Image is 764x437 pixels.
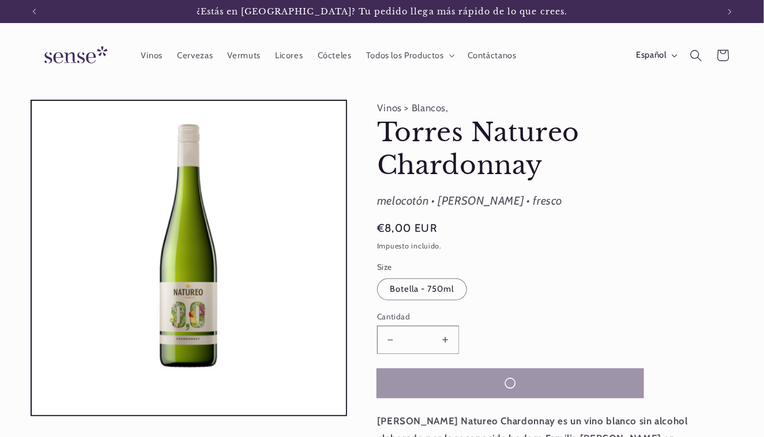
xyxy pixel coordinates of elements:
img: Sense [31,39,117,72]
a: Cervezas [170,43,220,68]
span: Cócteles [318,50,352,61]
span: Todos los Productos [366,50,444,61]
span: Cervezas [177,50,213,61]
summary: Búsqueda [683,42,709,69]
div: Impuesto incluido. [377,240,734,253]
media-gallery: Visor de la galería [31,100,347,416]
button: Agregar al carrito [377,369,643,397]
a: Contáctanos [460,43,524,68]
a: Sense [26,35,122,77]
button: Español [629,44,683,67]
span: Vermuts [228,50,261,61]
label: Cantidad [377,311,643,322]
a: Cócteles [310,43,359,68]
legend: Size [377,261,393,273]
span: Contáctanos [468,50,517,61]
span: Licores [275,50,303,61]
span: €8,00 EUR [377,220,437,236]
label: Botella - 750ml [377,278,467,300]
summary: Todos los Productos [359,43,460,68]
span: Vinos [141,50,163,61]
span: Español [637,49,667,62]
h1: Torres Natureo Chardonnay [377,116,734,182]
span: ¿Estás en [GEOGRAPHIC_DATA]? Tu pedido llega más rápido de lo que crees. [197,6,568,17]
div: melocotón • [PERSON_NAME] • fresco [377,191,734,212]
a: Vinos [133,43,170,68]
a: Licores [268,43,311,68]
a: Vermuts [220,43,268,68]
